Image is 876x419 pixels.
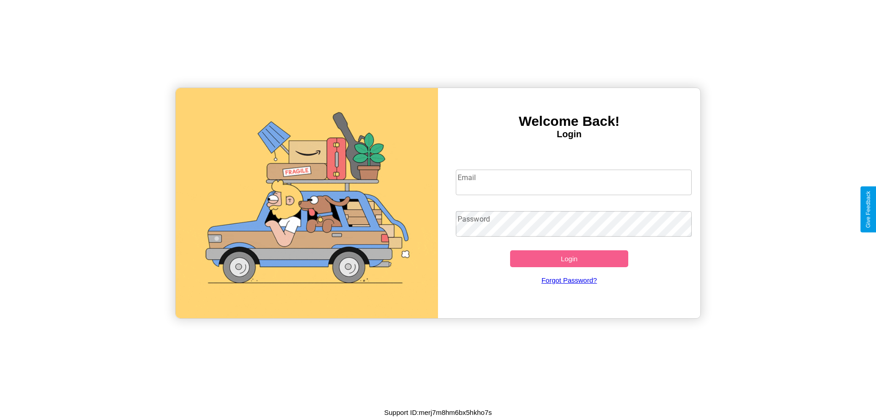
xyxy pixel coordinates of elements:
[451,267,688,293] a: Forgot Password?
[865,191,871,228] div: Give Feedback
[438,114,700,129] h3: Welcome Back!
[438,129,700,140] h4: Login
[510,250,628,267] button: Login
[384,406,492,419] p: Support ID: merj7m8hm6bx5hkho7s
[176,88,438,318] img: gif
